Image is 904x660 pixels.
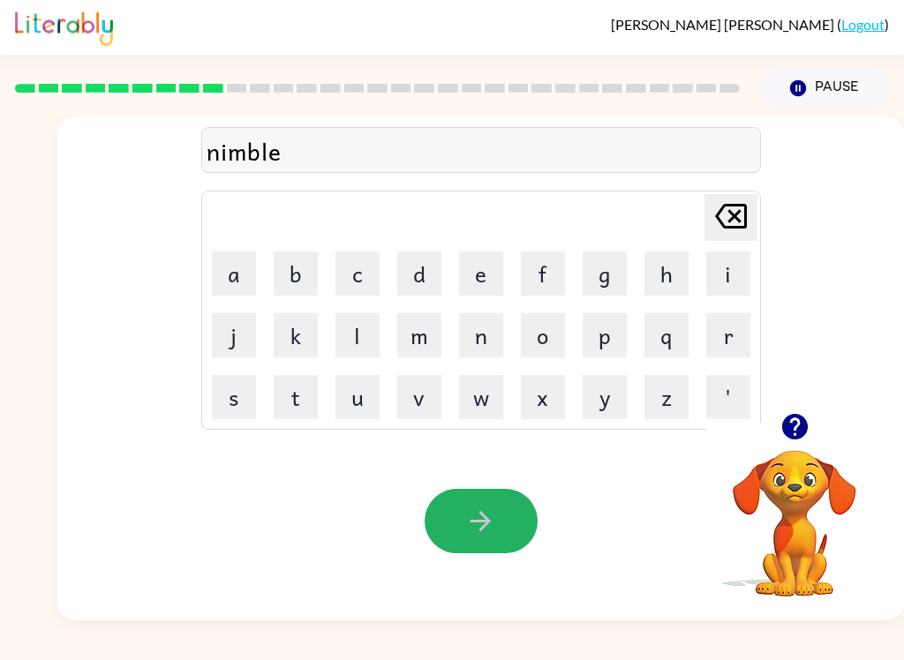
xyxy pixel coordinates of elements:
[397,375,441,419] button: v
[611,16,837,33] span: [PERSON_NAME] [PERSON_NAME]
[459,375,503,419] button: w
[212,375,256,419] button: s
[15,7,113,46] img: Literably
[706,375,750,419] button: '
[459,313,503,357] button: n
[611,16,889,33] div: ( )
[521,251,565,296] button: f
[583,313,627,357] button: p
[583,251,627,296] button: g
[274,313,318,357] button: k
[706,423,883,599] video: Your browser must support playing .mp4 files to use Literably. Please try using another browser.
[212,251,256,296] button: a
[335,313,380,357] button: l
[212,313,256,357] button: j
[706,313,750,357] button: r
[583,375,627,419] button: y
[644,251,689,296] button: h
[274,375,318,419] button: t
[761,68,889,109] button: Pause
[521,375,565,419] button: x
[274,251,318,296] button: b
[521,313,565,357] button: o
[706,251,750,296] button: i
[335,375,380,419] button: u
[644,313,689,357] button: q
[459,251,503,296] button: e
[397,251,441,296] button: d
[207,132,756,169] div: nimble
[335,251,380,296] button: c
[841,16,885,33] a: Logout
[397,313,441,357] button: m
[644,375,689,419] button: z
